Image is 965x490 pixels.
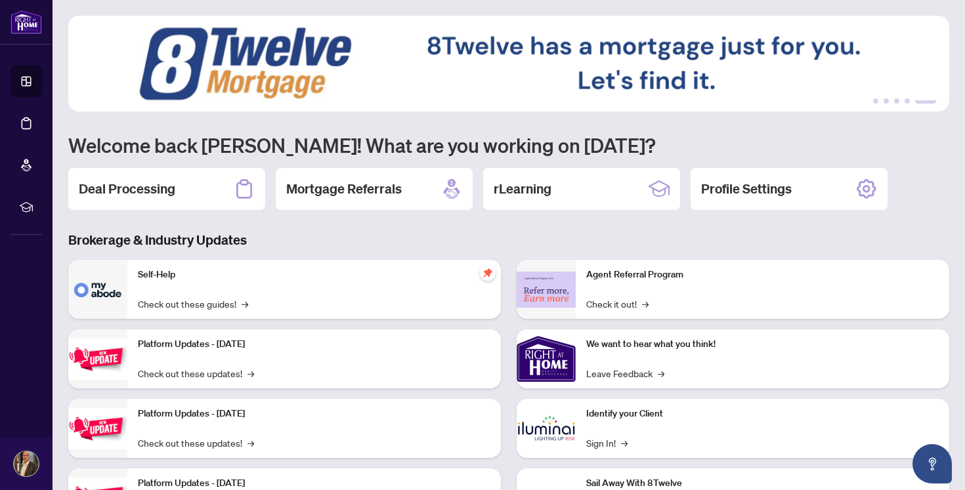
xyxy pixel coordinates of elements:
[586,337,939,352] p: We want to hear what you think!
[884,98,889,104] button: 2
[517,399,576,458] img: Identify your Client
[586,296,649,311] a: Check it out!→
[873,98,878,104] button: 1
[915,98,936,104] button: 5
[68,231,949,249] h3: Brokerage & Industry Updates
[11,10,42,34] img: logo
[138,296,248,311] a: Check out these guides!→
[138,366,254,380] a: Check out these updates!→
[14,451,39,476] img: Profile Icon
[242,296,248,311] span: →
[642,296,649,311] span: →
[894,98,899,104] button: 3
[905,98,910,104] button: 4
[79,180,175,198] h2: Deal Processing
[68,16,949,112] img: Slide 4
[138,337,490,352] p: Platform Updates - [DATE]
[494,180,551,198] h2: rLearning
[68,408,127,449] img: Platform Updates - July 8, 2025
[480,265,496,281] span: pushpin
[247,366,254,380] span: →
[621,436,628,450] span: →
[658,366,664,380] span: →
[912,444,952,483] button: Open asap
[517,329,576,388] img: We want to hear what you think!
[68,133,949,157] h1: Welcome back [PERSON_NAME]! What are you working on [DATE]?
[138,268,490,282] p: Self-Help
[138,436,254,450] a: Check out these updates!→
[517,272,576,308] img: Agent Referral Program
[138,407,490,421] p: Platform Updates - [DATE]
[68,338,127,380] img: Platform Updates - July 21, 2025
[586,407,939,421] p: Identify your Client
[286,180,402,198] h2: Mortgage Referrals
[586,436,628,450] a: Sign In!→
[68,260,127,319] img: Self-Help
[586,268,939,282] p: Agent Referral Program
[247,436,254,450] span: →
[586,366,664,380] a: Leave Feedback→
[701,180,792,198] h2: Profile Settings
